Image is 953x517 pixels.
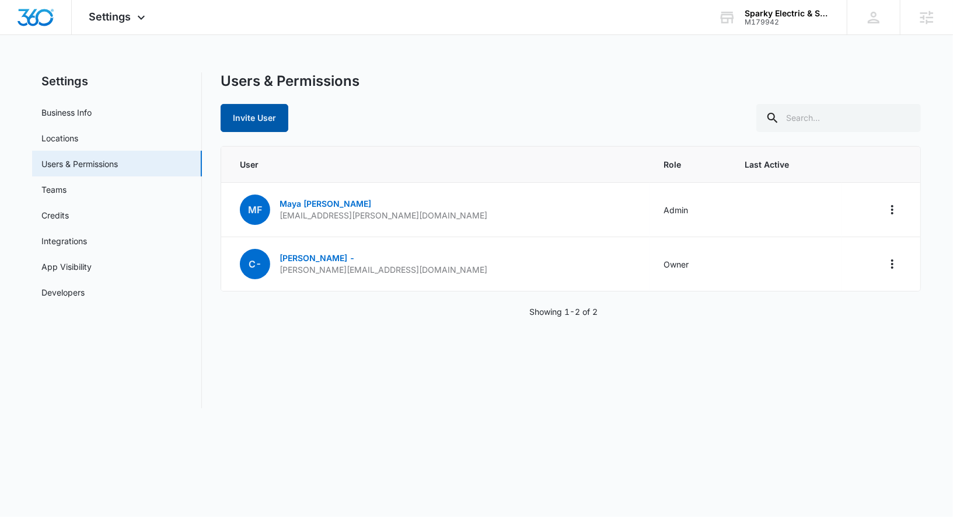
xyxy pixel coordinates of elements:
[221,104,288,132] button: Invite User
[756,104,921,132] input: Search...
[240,158,636,171] span: User
[530,306,598,318] p: Showing 1-2 of 2
[221,113,288,123] a: Invite User
[240,195,270,225] span: MF
[883,255,902,273] button: Actions
[221,72,359,90] h1: Users & Permissions
[41,286,85,299] a: Developers
[745,9,830,18] div: account name
[41,261,92,273] a: App Visibility
[41,183,67,196] a: Teams
[41,235,87,247] a: Integrations
[883,200,902,219] button: Actions
[650,237,731,292] td: Owner
[745,18,830,26] div: account id
[240,249,270,279] span: C-
[41,209,69,221] a: Credits
[650,183,731,237] td: Admin
[41,158,118,170] a: Users & Permissions
[280,264,487,276] p: [PERSON_NAME][EMAIL_ADDRESS][DOMAIN_NAME]
[240,259,270,269] a: C-
[32,72,202,90] h2: Settings
[280,253,355,263] a: [PERSON_NAME] -
[280,210,487,221] p: [EMAIL_ADDRESS][PERSON_NAME][DOMAIN_NAME]
[89,11,131,23] span: Settings
[240,205,270,215] a: MF
[41,132,78,144] a: Locations
[280,199,371,209] a: Maya [PERSON_NAME]
[745,158,828,171] span: Last Active
[41,106,92,119] a: Business Info
[664,158,717,171] span: Role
